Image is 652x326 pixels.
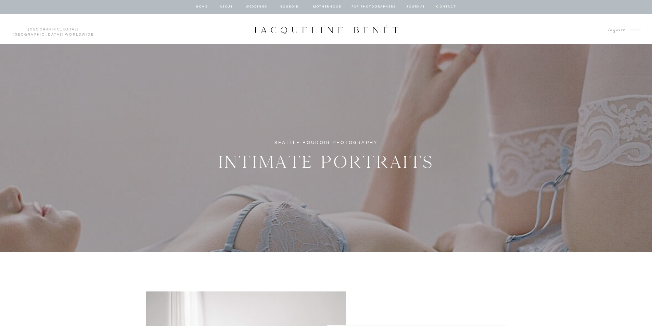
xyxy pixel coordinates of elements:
[313,4,341,10] a: Motherhood
[280,4,299,10] a: BOUDOIR
[602,25,625,35] a: Inquire
[195,4,208,10] a: home
[28,28,77,31] a: [GEOGRAPHIC_DATA]
[10,27,97,31] p: | | Worldwide
[217,148,436,172] h2: Intimate Portraits
[351,4,396,10] a: for photographers
[13,33,62,36] a: [GEOGRAPHIC_DATA]
[219,4,234,10] a: about
[405,4,426,10] a: journal
[270,139,382,147] h1: Seattle Boudoir Photography
[245,4,268,10] a: Weddings
[435,4,457,10] a: contact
